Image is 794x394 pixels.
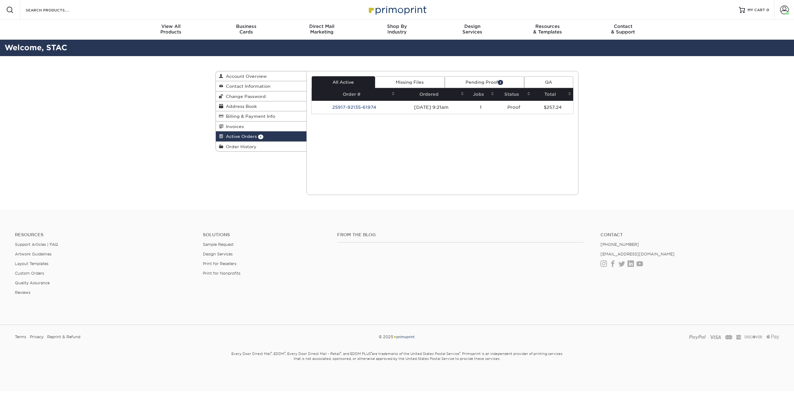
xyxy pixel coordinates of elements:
a: DesignServices [435,20,510,40]
th: Order # [312,88,397,101]
a: Active Orders 1 [216,131,306,141]
span: View All [133,24,209,29]
span: Design [435,24,510,29]
a: Reprint & Refund [47,332,80,342]
span: Contact Information [223,84,270,89]
span: Shop By [359,24,435,29]
div: Cards [209,24,284,35]
th: Jobs [466,88,496,101]
span: Active Orders [223,134,257,139]
a: View AllProducts [133,20,209,40]
sup: ® [271,351,272,354]
span: Address Book [223,104,257,109]
h4: From the Blog [337,232,584,237]
a: Quality Assurance [15,281,50,285]
h4: Solutions [203,232,328,237]
td: $257.24 [532,101,573,114]
a: Artwork Guidelines [15,252,51,256]
sup: ® [371,351,372,354]
span: Order History [223,144,256,149]
a: BusinessCards [209,20,284,40]
a: QA [524,76,573,88]
a: Pending Proof1 [445,76,524,88]
span: 0 [766,8,769,12]
a: Design Services [203,252,233,256]
a: Custom Orders [15,271,44,276]
a: Contact [600,232,779,237]
a: Print for Nonprofits [203,271,240,276]
a: Print for Resellers [203,261,236,266]
a: Sample Request [203,242,234,247]
a: Missing Files [375,76,445,88]
span: 1 [498,80,503,85]
a: Reviews [15,290,30,295]
th: Ordered [397,88,466,101]
div: Industry [359,24,435,35]
img: Primoprint [393,334,415,339]
a: Shop ByIndustry [359,20,435,40]
div: & Support [585,24,661,35]
div: Marketing [284,24,359,35]
div: & Templates [510,24,585,35]
span: Direct Mail [284,24,359,29]
small: Every Door Direct Mail , EDDM , Every Door Direct Mail – Retail , and EDDM PLUS are trademarks of... [216,349,578,376]
span: Contact [585,24,661,29]
a: Privacy [30,332,43,342]
a: Resources& Templates [510,20,585,40]
div: © 2025 [268,332,526,342]
span: Change Password [223,94,266,99]
a: Contact Information [216,81,306,91]
a: Order History [216,142,306,151]
td: [DATE] 9:21am [397,101,466,114]
th: Total [532,88,573,101]
a: Support Articles | FAQ [15,242,58,247]
th: Status [496,88,532,101]
a: All Active [312,76,375,88]
td: Proof [496,101,532,114]
div: Services [435,24,510,35]
a: [PHONE_NUMBER] [600,242,639,247]
div: Products [133,24,209,35]
h4: Resources [15,232,194,237]
a: Change Password [216,91,306,101]
span: Business [209,24,284,29]
a: Account Overview [216,71,306,81]
a: Address Book [216,101,306,111]
td: 25917-92135-61974 [312,101,397,114]
a: Invoices [216,122,306,131]
span: Billing & Payment Info [223,114,275,119]
span: Account Overview [223,74,267,79]
a: Layout Templates [15,261,48,266]
a: [EMAIL_ADDRESS][DOMAIN_NAME] [600,252,675,256]
span: Invoices [223,124,244,129]
span: 1 [258,135,263,139]
input: SEARCH PRODUCTS..... [25,6,86,14]
a: Billing & Payment Info [216,111,306,121]
span: MY CART [747,7,765,13]
sup: ® [340,351,341,354]
td: 1 [466,101,496,114]
a: Contact& Support [585,20,661,40]
img: Primoprint [366,3,428,16]
span: Resources [510,24,585,29]
a: Direct MailMarketing [284,20,359,40]
a: Terms [15,332,26,342]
